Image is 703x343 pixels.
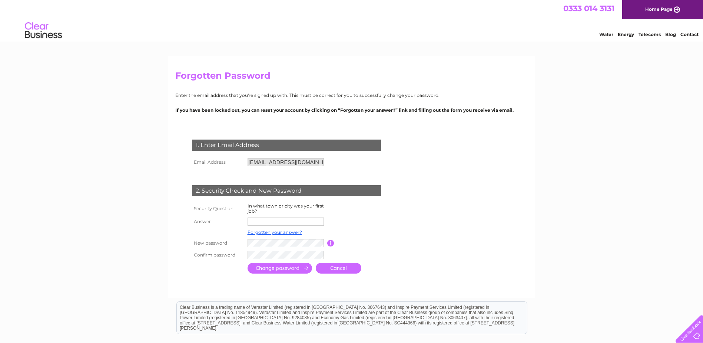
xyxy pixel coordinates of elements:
div: 1. Enter Email Address [192,140,381,151]
th: Security Question [190,202,246,216]
a: Energy [618,32,634,37]
input: Information [327,240,334,246]
input: Submit [248,263,312,274]
img: logo.png [24,19,62,42]
h2: Forgotten Password [175,71,528,85]
a: Contact [680,32,699,37]
th: Answer [190,216,246,228]
div: Clear Business is a trading name of Verastar Limited (registered in [GEOGRAPHIC_DATA] No. 3667643... [177,4,527,36]
th: New password [190,237,246,249]
a: Water [599,32,613,37]
th: Confirm password [190,249,246,261]
a: Blog [665,32,676,37]
a: Cancel [316,263,361,274]
p: If you have been locked out, you can reset your account by clicking on “Forgotten your answer?” l... [175,107,528,114]
th: Email Address [190,156,246,168]
a: Forgotten your answer? [248,229,302,235]
a: 0333 014 3131 [563,4,614,13]
p: Enter the email address that you're signed up with. This must be correct for you to successfully ... [175,92,528,99]
a: Telecoms [639,32,661,37]
label: In what town or city was your first job? [248,203,324,214]
div: 2. Security Check and New Password [192,185,381,196]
